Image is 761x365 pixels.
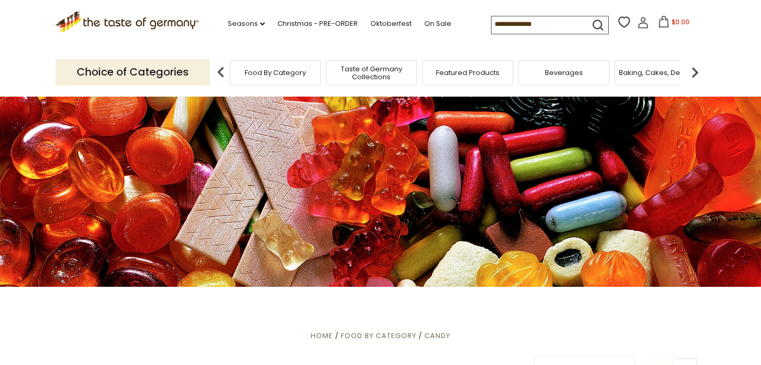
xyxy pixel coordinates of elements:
a: Featured Products [436,69,499,77]
a: Oktoberfest [370,18,412,30]
a: Candy [424,331,450,341]
a: Baking, Cakes, Desserts [619,69,701,77]
a: Christmas - PRE-ORDER [277,18,358,30]
img: previous arrow [210,62,231,83]
a: Home [311,331,333,341]
a: Seasons [228,18,265,30]
span: $0.00 [672,17,690,26]
button: $0.00 [651,16,696,32]
a: Beverages [545,69,583,77]
a: On Sale [424,18,451,30]
a: Food By Category [341,331,416,341]
a: Taste of Germany Collections [329,65,414,81]
a: Food By Category [245,69,306,77]
p: Choice of Categories [55,59,210,85]
img: next arrow [684,62,706,83]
